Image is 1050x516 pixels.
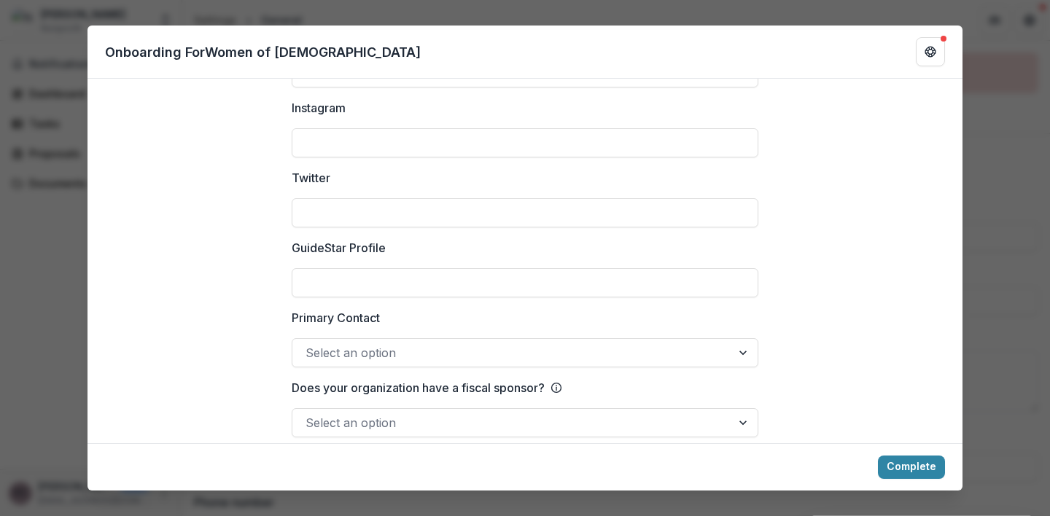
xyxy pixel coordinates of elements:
[916,37,945,66] button: Get Help
[105,42,421,62] p: Onboarding For Women of [DEMOGRAPHIC_DATA]
[292,239,386,257] p: GuideStar Profile
[292,169,330,187] p: Twitter
[292,379,545,396] p: Does your organization have a fiscal sponsor?
[878,456,945,479] button: Complete
[292,309,380,327] p: Primary Contact
[292,99,346,117] p: Instagram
